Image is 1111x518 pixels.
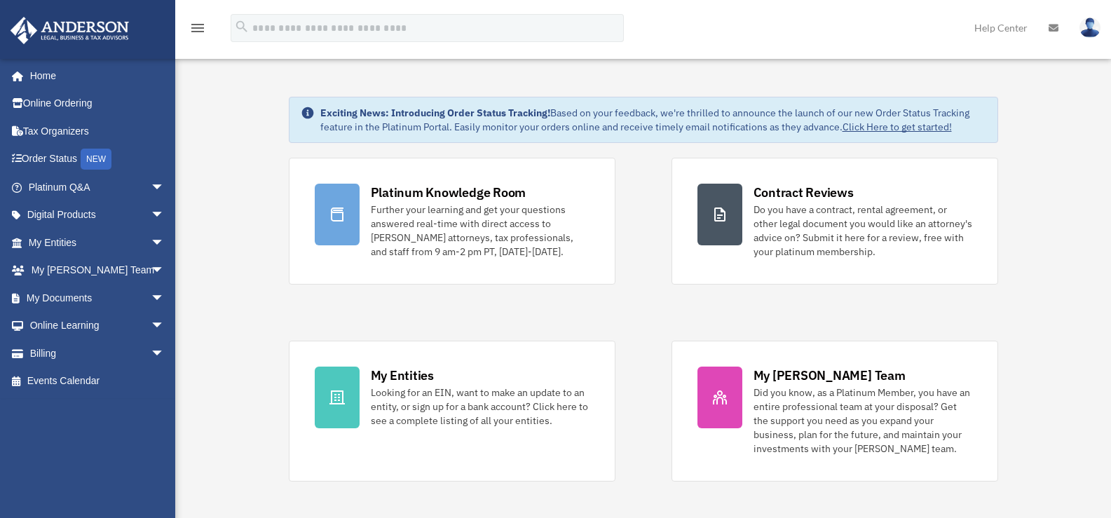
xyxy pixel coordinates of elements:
div: Did you know, as a Platinum Member, you have an entire professional team at your disposal? Get th... [754,386,972,456]
a: Online Ordering [10,90,186,118]
a: My Documentsarrow_drop_down [10,284,186,312]
span: arrow_drop_down [151,312,179,341]
a: My [PERSON_NAME] Teamarrow_drop_down [10,257,186,285]
img: Anderson Advisors Platinum Portal [6,17,133,44]
div: My Entities [371,367,434,384]
a: Platinum Q&Aarrow_drop_down [10,173,186,201]
span: arrow_drop_down [151,229,179,257]
div: Do you have a contract, rental agreement, or other legal document you would like an attorney's ad... [754,203,972,259]
a: Contract Reviews Do you have a contract, rental agreement, or other legal document you would like... [672,158,998,285]
a: Platinum Knowledge Room Further your learning and get your questions answered real-time with dire... [289,158,615,285]
strong: Exciting News: Introducing Order Status Tracking! [320,107,550,119]
a: My [PERSON_NAME] Team Did you know, as a Platinum Member, you have an entire professional team at... [672,341,998,482]
div: Looking for an EIN, want to make an update to an entity, or sign up for a bank account? Click her... [371,386,589,428]
div: My [PERSON_NAME] Team [754,367,906,384]
div: Platinum Knowledge Room [371,184,526,201]
span: arrow_drop_down [151,173,179,202]
a: Tax Organizers [10,117,186,145]
a: Click Here to get started! [843,121,952,133]
div: Contract Reviews [754,184,854,201]
div: NEW [81,149,111,170]
a: Digital Productsarrow_drop_down [10,201,186,229]
a: Online Learningarrow_drop_down [10,312,186,340]
a: Order StatusNEW [10,145,186,174]
a: My Entities Looking for an EIN, want to make an update to an entity, or sign up for a bank accoun... [289,341,615,482]
i: menu [189,20,206,36]
a: menu [189,25,206,36]
a: Billingarrow_drop_down [10,339,186,367]
i: search [234,19,250,34]
a: Events Calendar [10,367,186,395]
img: User Pic [1079,18,1100,38]
span: arrow_drop_down [151,201,179,230]
span: arrow_drop_down [151,257,179,285]
span: arrow_drop_down [151,339,179,368]
div: Based on your feedback, we're thrilled to announce the launch of our new Order Status Tracking fe... [320,106,986,134]
a: Home [10,62,179,90]
a: My Entitiesarrow_drop_down [10,229,186,257]
div: Further your learning and get your questions answered real-time with direct access to [PERSON_NAM... [371,203,589,259]
span: arrow_drop_down [151,284,179,313]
